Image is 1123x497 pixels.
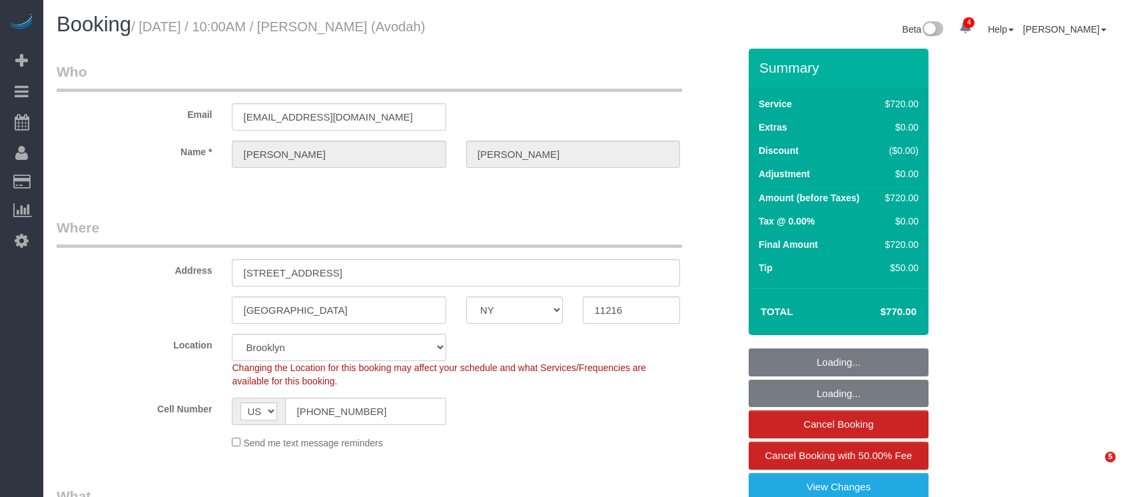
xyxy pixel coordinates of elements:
[759,215,815,228] label: Tax @ 0.00%
[47,141,222,159] label: Name *
[8,13,35,32] img: Automaid Logo
[880,167,919,181] div: $0.00
[57,62,682,92] legend: Who
[759,238,818,251] label: Final Amount
[57,13,131,36] span: Booking
[759,97,792,111] label: Service
[57,218,682,248] legend: Where
[880,121,919,134] div: $0.00
[1078,452,1110,484] iframe: Intercom live chat
[759,191,859,205] label: Amount (before Taxes)
[749,442,929,470] a: Cancel Booking with 50.00% Fee
[880,215,919,228] div: $0.00
[988,24,1014,35] a: Help
[243,438,382,448] span: Send me text message reminders
[47,103,222,121] label: Email
[759,121,787,134] label: Extras
[232,141,446,168] input: First Name
[921,21,943,39] img: New interface
[841,306,917,318] h4: $770.00
[880,238,919,251] div: $720.00
[759,167,810,181] label: Adjustment
[880,261,919,274] div: $50.00
[466,141,680,168] input: Last Name
[1105,452,1116,462] span: 5
[1023,24,1106,35] a: [PERSON_NAME]
[131,19,425,34] small: / [DATE] / 10:00AM / [PERSON_NAME] (Avodah)
[765,450,913,461] span: Cancel Booking with 50.00% Fee
[232,103,446,131] input: Email
[880,144,919,157] div: ($0.00)
[47,334,222,352] label: Location
[47,259,222,277] label: Address
[903,24,944,35] a: Beta
[232,362,646,386] span: Changing the Location for this booking may affect your schedule and what Services/Frequencies are...
[749,410,929,438] a: Cancel Booking
[47,398,222,416] label: Cell Number
[963,17,974,28] span: 4
[583,296,680,324] input: Zip Code
[759,144,799,157] label: Discount
[952,13,978,43] a: 4
[759,261,773,274] label: Tip
[759,60,922,75] h3: Summary
[761,306,793,317] strong: Total
[232,296,446,324] input: City
[880,97,919,111] div: $720.00
[880,191,919,205] div: $720.00
[285,398,446,425] input: Cell Number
